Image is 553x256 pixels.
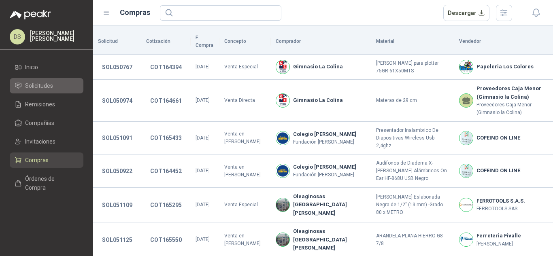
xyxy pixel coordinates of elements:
span: [DATE] [196,135,210,141]
img: Company Logo [459,164,473,178]
span: Remisiones [25,100,55,109]
td: Venta en [PERSON_NAME] [219,122,271,155]
button: COT165295 [146,198,186,212]
img: Company Logo [276,131,289,145]
button: Descargar [443,5,490,21]
button: COT164661 [146,93,186,108]
h1: Compras [120,7,150,18]
button: SOL050974 [98,93,136,108]
th: Solicitud [93,29,141,55]
b: Gimnasio La Colina [293,63,343,71]
img: Company Logo [459,131,473,145]
span: Compras [25,156,49,165]
b: Colegio [PERSON_NAME] [293,130,356,138]
b: Papeleria Los Colores [476,63,534,71]
b: FERROTOOLS S.A.S. [476,197,525,205]
img: Company Logo [276,94,289,107]
span: Compañías [25,118,54,127]
a: Compañías [10,115,83,131]
img: Company Logo [459,60,473,74]
b: Gimnasio La Colina [293,96,343,104]
th: Concepto [219,29,271,55]
b: Ferreteria Fivalle [476,232,521,240]
button: COT164452 [146,164,186,178]
a: Solicitudes [10,78,83,93]
button: SOL050767 [98,60,136,74]
b: COFEIND ON LINE [476,167,520,175]
span: Solicitudes [25,81,53,90]
span: [DATE] [196,237,210,242]
th: F. Compra [191,29,219,55]
span: [DATE] [196,97,210,103]
span: Inicio [25,63,38,72]
button: SOL051125 [98,233,136,247]
td: [PERSON_NAME] Eslabonada Negra de 1/2" (13 mm) -Grado 80 x METRO [371,188,454,222]
img: Company Logo [276,233,289,246]
img: Company Logo [276,60,289,74]
th: Comprador [271,29,371,55]
button: SOL050922 [98,164,136,178]
a: Inicio [10,59,83,75]
a: Invitaciones [10,134,83,149]
img: Logo peakr [10,10,51,19]
a: Compras [10,152,83,168]
button: COT165433 [146,131,186,145]
b: Proveedores Caja Menor (Gimnasio la Colina) [476,85,548,101]
span: Órdenes de Compra [25,174,76,192]
td: Presentador Inalambrico De Diapositivas Wireless Usb 2,4ghz [371,122,454,155]
a: Remisiones [10,97,83,112]
button: COT164394 [146,60,186,74]
img: Company Logo [276,164,289,178]
img: Company Logo [459,233,473,246]
button: COT165550 [146,233,186,247]
p: Proveedores Caja Menor (Gimnasio la Colina) [476,101,548,116]
p: Fundación [PERSON_NAME] [293,138,356,146]
span: [DATE] [196,64,210,70]
img: Company Logo [276,198,289,212]
span: [DATE] [196,202,210,207]
p: FERROTOOLS SAS [476,205,525,213]
a: Órdenes de Compra [10,171,83,195]
td: Venta en [PERSON_NAME] [219,154,271,188]
b: Colegio [PERSON_NAME] [293,163,356,171]
td: Venta Especial [219,188,271,222]
th: Vendedor [454,29,553,55]
td: Audífonos de Diadema X-[PERSON_NAME] Alámbricos On Ear HF-868U USB Negro [371,154,454,188]
button: SOL051091 [98,131,136,145]
b: Oleaginosas [GEOGRAPHIC_DATA][PERSON_NAME] [293,227,366,252]
th: Cotización [141,29,191,55]
td: Materas de 29 cm [371,80,454,122]
td: Venta Directa [219,80,271,122]
th: Material [371,29,454,55]
b: COFEIND ON LINE [476,134,520,142]
span: [DATE] [196,168,210,173]
p: [PERSON_NAME] [476,240,521,248]
div: DS [10,29,25,44]
button: SOL051109 [98,198,136,212]
td: Venta Especial [219,55,271,80]
span: Invitaciones [25,137,55,146]
td: [PERSON_NAME] para plotter 75GR 61X50MTS [371,55,454,80]
p: [PERSON_NAME] [PERSON_NAME] [30,30,83,42]
b: Oleaginosas [GEOGRAPHIC_DATA][PERSON_NAME] [293,193,366,217]
img: Company Logo [459,198,473,212]
p: Fundación [PERSON_NAME] [293,171,356,179]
